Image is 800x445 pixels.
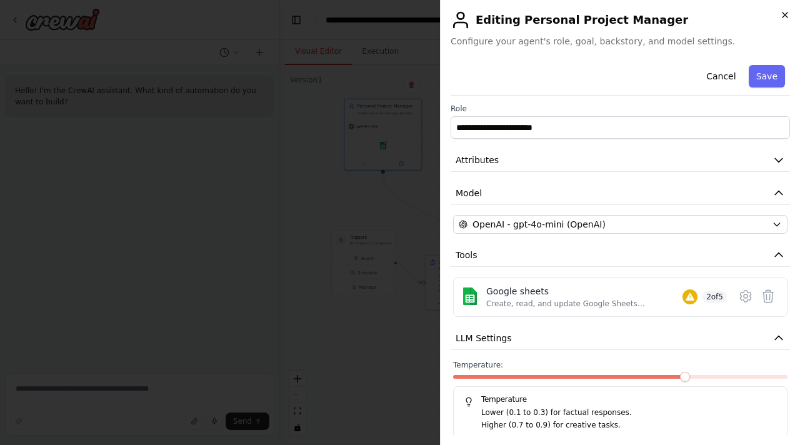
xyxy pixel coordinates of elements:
[451,182,790,205] button: Model
[699,65,743,87] button: Cancel
[481,419,777,432] p: Higher (0.7 to 0.9) for creative tasks.
[472,218,606,231] span: OpenAI - gpt-4o-mini (OpenAI)
[464,394,777,404] h5: Temperature
[486,285,682,297] div: Google sheets
[453,360,503,370] span: Temperature:
[453,215,787,234] button: OpenAI - gpt-4o-mini (OpenAI)
[451,35,790,47] span: Configure your agent's role, goal, backstory, and model settings.
[456,249,477,261] span: Tools
[451,10,790,30] h2: Editing Personal Project Manager
[456,187,482,199] span: Model
[734,285,757,307] button: Configure tool
[481,407,777,419] p: Lower (0.1 to 0.3) for factual responses.
[757,285,779,307] button: Delete tool
[451,104,790,114] label: Role
[451,244,790,267] button: Tools
[702,291,727,303] span: 2 of 5
[461,287,479,305] img: Google sheets
[451,149,790,172] button: Attributes
[486,299,682,309] div: Create, read, and update Google Sheets spreadsheets and manage worksheet data.
[456,154,499,166] span: Attributes
[451,327,790,350] button: LLM Settings
[749,65,785,87] button: Save
[456,332,512,344] span: LLM Settings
